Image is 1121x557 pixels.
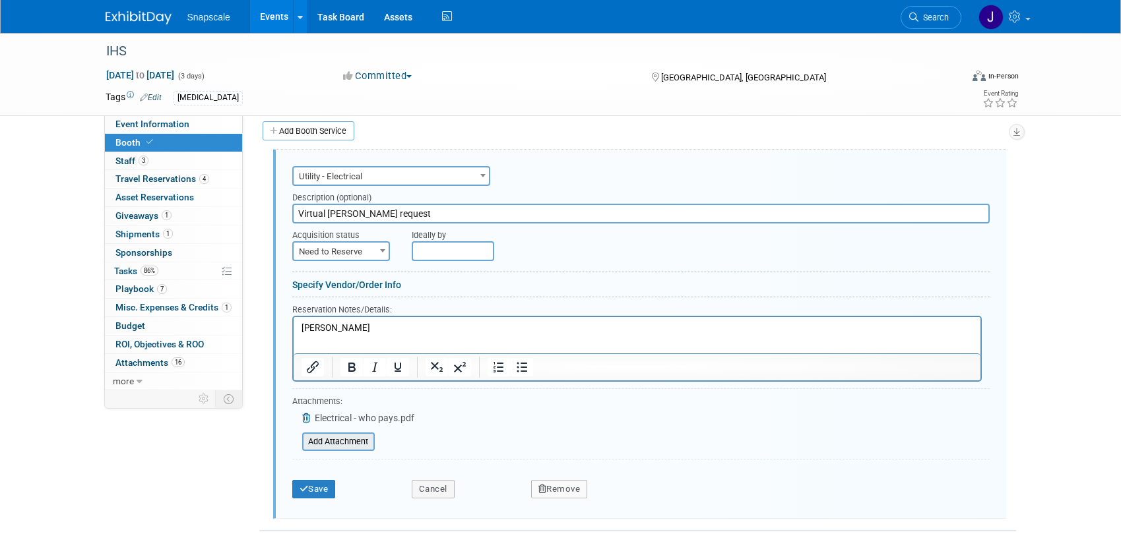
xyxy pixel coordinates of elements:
span: Event Information [115,119,189,129]
span: Attachments [115,357,185,368]
div: IHS [102,40,942,63]
button: Remove [531,480,588,498]
button: Superscript [449,358,471,376]
button: Numbered list [488,358,510,376]
button: Underline [387,358,409,376]
span: Search [918,13,949,22]
span: Electrical - who pays.pdf [315,413,414,423]
a: Specify Vendor/Order Info [292,279,401,290]
span: 1 [162,210,172,220]
span: Travel Reservations [115,173,209,184]
a: Sponsorships [105,244,242,262]
span: [DATE] [DATE] [106,69,175,81]
span: Misc. Expenses & Credits [115,302,232,312]
button: Italic [364,358,386,376]
span: Asset Reservations [115,192,194,202]
div: Event Format [883,69,1019,88]
button: Save [292,480,336,498]
img: ExhibitDay [106,11,172,24]
td: Personalize Event Tab Strip [193,390,216,407]
span: Sponsorships [115,247,172,258]
div: Description (optional) [292,186,990,204]
span: to [134,70,146,80]
button: Committed [338,69,417,83]
div: [MEDICAL_DATA] [174,91,243,105]
button: Subscript [426,358,448,376]
img: Format-Inperson.png [973,71,986,81]
td: Toggle Event Tabs [215,390,242,407]
i: Booth reservation complete [146,138,153,146]
a: Search [901,6,961,29]
a: Attachments16 [105,354,242,372]
a: Giveaways1 [105,207,242,225]
button: Cancel [412,480,455,498]
a: Edit [140,93,162,102]
span: Utility - Electrical [294,167,489,186]
div: Attachments: [292,396,414,411]
span: Need to Reserve [294,243,389,261]
a: ROI, Objectives & ROO [105,336,242,353]
span: Shipments [115,229,173,239]
a: Playbook7 [105,280,242,298]
div: In-Person [988,71,1019,81]
td: Tags [106,90,162,105]
span: Booth [115,137,156,148]
span: Budget [115,320,145,331]
span: 16 [172,357,185,367]
span: 4 [199,174,209,184]
span: 1 [222,303,232,312]
div: Ideally by [412,223,930,241]
div: Acquisition status [292,223,392,241]
img: Jennifer Benedict [978,5,1004,30]
span: Staff [115,156,148,166]
a: Travel Reservations4 [105,170,242,188]
button: Bold [340,358,363,376]
a: Shipments1 [105,225,242,243]
a: Tasks86% [105,262,242,280]
span: Tasks [114,266,158,276]
span: more [113,376,134,386]
iframe: Rich Text Area [294,317,980,353]
span: Utility - Electrical [292,166,490,186]
div: Reservation Notes/Details: [292,303,982,316]
a: more [105,372,242,390]
div: Event Rating [982,90,1018,97]
span: 3 [139,156,148,165]
a: Event Information [105,115,242,133]
a: Misc. Expenses & Credits1 [105,299,242,316]
span: [GEOGRAPHIC_DATA], [GEOGRAPHIC_DATA] [661,73,826,82]
span: 7 [157,284,167,294]
a: Add Booth Service [263,121,354,140]
span: Snapscale [187,12,230,22]
span: (3 days) [177,72,205,80]
span: 1 [163,229,173,239]
span: ROI, Objectives & ROO [115,339,204,349]
a: Staff3 [105,152,242,170]
span: 86% [141,266,158,276]
button: Bullet list [511,358,533,376]
span: Playbook [115,283,167,294]
a: Budget [105,317,242,335]
span: Giveaways [115,210,172,221]
button: Insert/edit link [302,358,324,376]
a: Booth [105,134,242,152]
span: Need to Reserve [292,241,390,261]
a: Asset Reservations [105,189,242,206]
